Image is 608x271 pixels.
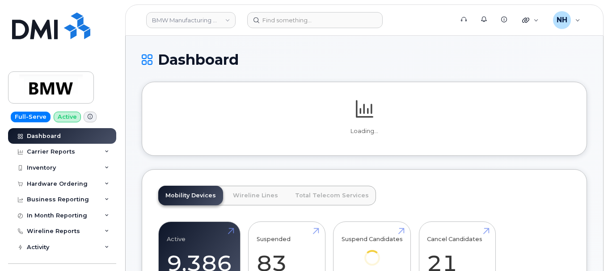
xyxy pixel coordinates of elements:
a: Mobility Devices [158,186,223,205]
a: Wireline Lines [226,186,285,205]
h1: Dashboard [142,52,587,67]
p: Loading... [158,127,570,135]
a: Total Telecom Services [288,186,376,205]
